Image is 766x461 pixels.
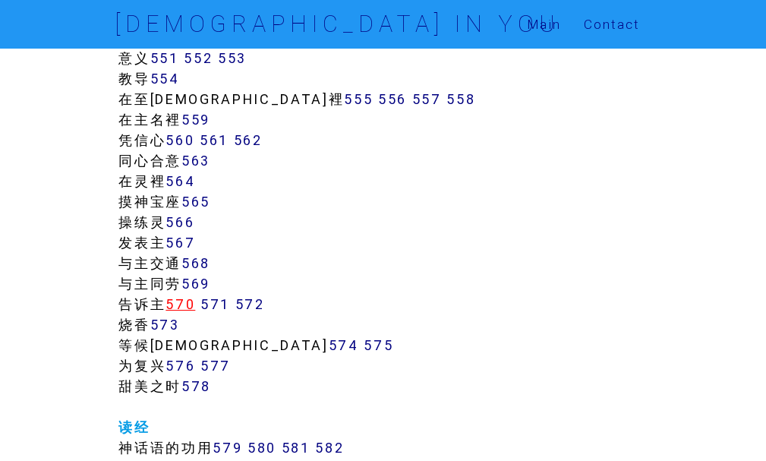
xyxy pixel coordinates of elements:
[235,295,265,313] a: 572
[150,316,180,333] a: 573
[412,90,442,108] a: 557
[181,254,210,272] a: 568
[247,439,276,456] a: 580
[315,439,344,456] a: 582
[165,234,195,251] a: 567
[181,152,210,169] a: 563
[184,49,213,67] a: 552
[200,295,230,313] a: 571
[150,70,180,87] a: 554
[218,49,247,67] a: 553
[150,49,179,67] a: 551
[165,172,195,190] a: 564
[378,90,407,108] a: 556
[181,193,210,210] a: 565
[213,439,242,456] a: 579
[165,213,194,231] a: 566
[344,90,373,108] a: 555
[364,336,393,354] a: 575
[234,131,263,149] a: 562
[118,418,150,436] a: 读经
[329,336,359,354] a: 574
[181,111,210,128] a: 559
[165,131,194,149] a: 560
[701,393,755,450] iframe: Chat
[165,295,195,313] a: 570
[200,131,229,149] a: 561
[165,357,195,374] a: 576
[181,275,210,292] a: 569
[200,357,231,374] a: 577
[282,439,310,456] a: 581
[446,90,475,108] a: 558
[181,377,211,395] a: 578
